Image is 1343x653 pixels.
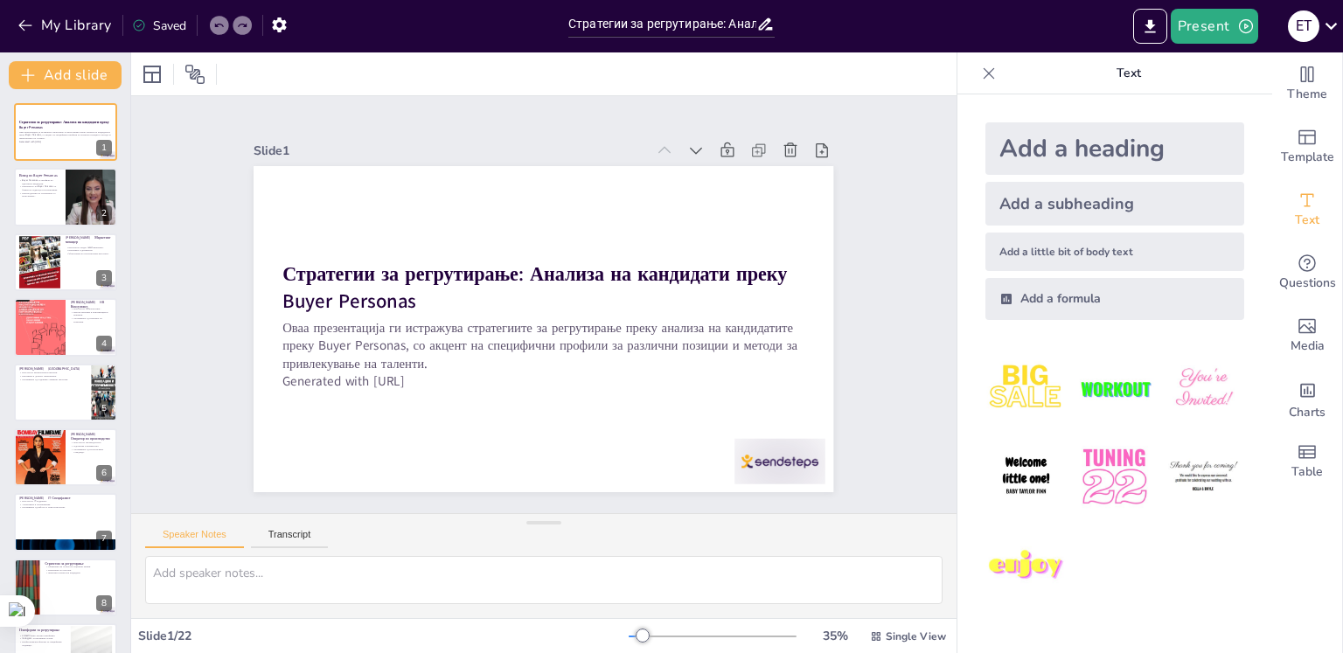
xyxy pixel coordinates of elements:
[71,308,112,311] p: Искусна во HR консалтинг.
[283,261,788,314] strong: Стратегии за регрутирање: Анализа на кандидати преку Buyer Personas
[96,270,112,286] div: 3
[1291,337,1325,356] span: Media
[71,441,112,445] p: Искусна во производството.
[71,432,112,441] p: [PERSON_NAME] – Оператор во производство
[19,628,66,633] p: Платформи за регрутирање
[19,634,66,637] p: LinkedIn како клучна платформа.
[1133,9,1167,44] button: Export to PowerPoint
[1272,304,1342,367] div: Add images, graphics, shapes or video
[1272,430,1342,493] div: Add a table
[14,559,117,616] div: 8
[568,11,756,37] input: Insert title
[19,172,60,177] p: Вовед во Buyer Personas
[283,318,805,372] p: Оваа презентација ги истражува стратегиите за регрутирање преку анализа на кандидатите преку Buye...
[71,317,112,323] p: Мотивирана од помагање на компании.
[13,11,119,39] button: My Library
[45,571,112,574] p: Директни пораки кон кандидати.
[1288,9,1319,44] button: E T
[66,246,112,249] p: Искусна во моден retail маркетинг.
[1295,211,1319,230] span: Text
[19,365,87,371] p: [PERSON_NAME] – [GEOGRAPHIC_DATA]
[19,184,60,191] p: Креирањето на Buyer Personas се базира на податоци и истражувања.
[1288,10,1319,42] div: E T
[1171,9,1258,44] button: Present
[14,103,117,161] div: 1
[1074,436,1155,518] img: 5.jpeg
[19,637,66,641] p: Instagram за креативни огласи.
[14,233,117,291] div: 3
[66,235,112,245] p: [PERSON_NAME] – Маркетинг менаџер
[145,529,244,548] button: Speaker Notes
[45,568,112,572] p: Нетворкинг на настани.
[985,348,1067,429] img: 1.jpeg
[1279,274,1336,293] span: Questions
[96,336,112,351] div: 4
[14,493,117,551] div: 7
[19,191,60,197] p: Прилагодување на стратегиите за регрутирање.
[985,436,1067,518] img: 4.jpeg
[96,531,112,546] div: 7
[1289,403,1326,422] span: Charts
[254,142,644,159] div: Slide 1
[66,249,112,253] p: Креативна и динамична.
[14,428,117,486] div: 6
[71,448,112,454] p: Мотивирана од постигнување стандарди.
[19,178,60,184] p: Buyer Personas се профили на идеалните кандидати.
[132,17,186,34] div: Saved
[1272,115,1342,178] div: Add ready made slides
[985,182,1244,226] div: Add a subheading
[1163,436,1244,518] img: 6.jpeg
[1281,148,1334,167] span: Template
[1287,85,1327,104] span: Theme
[184,64,205,85] span: Position
[19,496,112,501] p: [PERSON_NAME] – IT Специјалист
[19,378,87,381] p: Мотивирана од создавање уникатни простори.
[14,168,117,226] div: 2
[19,500,112,504] p: Искусна во IT поддршка.
[9,61,122,89] button: Add slide
[814,628,856,644] div: 35 %
[1291,462,1323,482] span: Table
[985,122,1244,175] div: Add a heading
[985,525,1067,607] img: 7.jpeg
[71,300,112,309] p: [PERSON_NAME] – HR Консултант
[1272,241,1342,304] div: Get real-time input from your audience
[1272,52,1342,115] div: Change the overall theme
[138,60,166,88] div: Layout
[96,595,112,611] div: 8
[1272,367,1342,430] div: Add charts and graphs
[19,120,109,129] strong: Стратегии за регрутирање: Анализа на кандидати преку Buyer Personas
[71,444,112,448] p: Одговорна и внимателна.
[96,140,112,156] div: 1
[96,400,112,416] div: 5
[14,298,117,356] div: 4
[283,372,805,391] p: Generated with [URL]
[138,628,629,644] div: Slide 1 / 22
[1272,178,1342,241] div: Add text boxes
[19,503,112,506] p: Аналитична и организирана.
[19,506,112,510] p: Мотивирана од работа со нови технологии.
[251,529,329,548] button: Transcript
[19,374,87,378] p: Креативна и детално ориентирана.
[71,310,112,316] p: Висока емпатија и комуникациски вештини.
[45,560,112,566] p: Стратегии за регрутирање
[45,565,112,568] p: Објавување на огласи на социјални мрежи.
[1074,348,1155,429] img: 2.jpeg
[14,364,117,421] div: 5
[985,233,1244,271] div: Add a little bit of body text
[19,130,112,140] p: Оваа презентација ги истражува стратегиите за регрутирање преку анализа на кандидатите преку Buye...
[96,205,112,221] div: 2
[886,629,946,643] span: Single View
[1003,52,1255,94] p: Text
[1163,348,1244,429] img: 3.jpeg
[96,465,112,481] div: 6
[19,140,112,143] p: Generated with [URL]
[19,371,87,374] p: Искусна во архитектонски проекти.
[19,641,66,647] p: Професионални форуми за специфични заедници.
[66,252,112,255] p: Фокусирана на постигнување резултати.
[985,278,1244,320] div: Add a formula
